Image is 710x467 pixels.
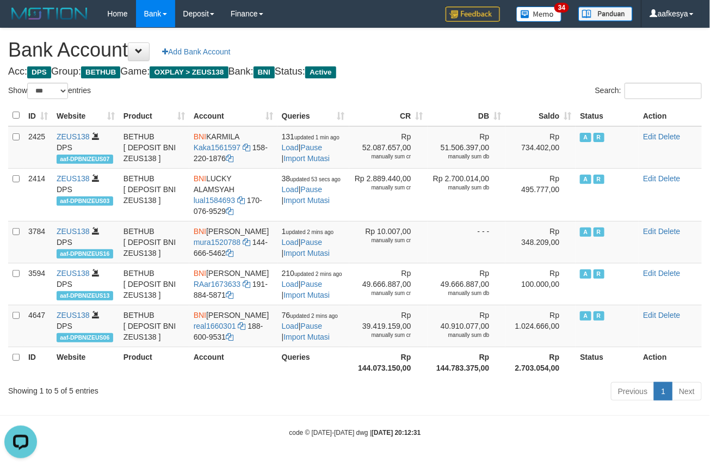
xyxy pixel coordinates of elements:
a: Copy 1446665462 to clipboard [226,249,233,257]
span: Active [580,133,591,142]
label: Show entries [8,83,91,99]
a: Pause [301,280,323,288]
a: Copy mura1520788 to clipboard [243,238,250,247]
td: KARMILA 158-220-1876 [189,126,277,169]
th: Status [576,347,639,378]
img: panduan.png [578,7,633,21]
span: aaf-DPBNIZEUS06 [57,333,113,342]
td: Rp 2.700.014,00 [428,168,506,221]
td: [PERSON_NAME] 188-600-9531 [189,305,277,347]
span: 210 [282,269,342,278]
td: BETHUB [ DEPOSIT BNI ZEUS138 ] [119,221,189,263]
span: | | [282,227,334,257]
td: 3784 [24,221,52,263]
a: Load [282,238,299,247]
td: DPS [52,305,119,347]
a: Pause [301,238,323,247]
td: Rp 40.910.077,00 [428,305,506,347]
th: Product: activate to sort column ascending [119,105,189,126]
td: Rp 734.402,00 [505,126,576,169]
a: Copy real1660301 to clipboard [238,322,246,330]
div: Showing 1 to 5 of 5 entries [8,381,288,396]
span: | | [282,174,341,205]
a: Add Bank Account [155,42,237,61]
td: Rp 39.419.159,00 [349,305,428,347]
a: Load [282,185,299,194]
span: Running [594,175,604,184]
a: Delete [658,132,680,141]
h4: Acc: Group: Game: Bank: Status: [8,66,702,77]
a: Copy Kaka1561597 to clipboard [243,143,250,152]
span: BNI [194,227,206,236]
span: BNI [194,174,206,183]
a: ZEUS138 [57,311,90,319]
td: 2414 [24,168,52,221]
img: Feedback.jpg [446,7,500,22]
span: aaf-DPBNIZEUS16 [57,249,113,259]
a: ZEUS138 [57,174,90,183]
td: Rp 1.024.666,00 [505,305,576,347]
select: Showentries [27,83,68,99]
td: Rp 52.087.657,00 [349,126,428,169]
th: ID [24,347,52,378]
span: updated 53 secs ago [290,176,341,182]
a: Pause [301,322,323,330]
div: manually sum cr [354,290,411,297]
div: manually sum db [432,290,490,297]
h1: Bank Account [8,39,702,61]
a: Import Mutasi [283,291,330,299]
td: Rp 2.889.440,00 [349,168,428,221]
span: 38 [282,174,341,183]
td: DPS [52,168,119,221]
td: Rp 495.777,00 [505,168,576,221]
span: 131 [282,132,339,141]
a: lual1584693 [194,196,235,205]
span: updated 1 min ago [294,134,339,140]
span: 76 [282,311,338,319]
th: Website: activate to sort column ascending [52,105,119,126]
a: Pause [301,143,323,152]
td: BETHUB [ DEPOSIT BNI ZEUS138 ] [119,126,189,169]
span: | | [282,269,342,299]
td: 4647 [24,305,52,347]
small: code © [DATE]-[DATE] dwg | [289,429,421,437]
th: Website [52,347,119,378]
a: Copy RAar1673633 to clipboard [243,280,250,288]
a: Edit [643,132,656,141]
a: Kaka1561597 [194,143,240,152]
a: Edit [643,311,656,319]
td: BETHUB [ DEPOSIT BNI ZEUS138 ] [119,263,189,305]
td: Rp 348.209,00 [505,221,576,263]
th: Queries: activate to sort column ascending [277,105,349,126]
a: Edit [643,269,656,278]
div: manually sum cr [354,153,411,161]
div: manually sum cr [354,237,411,244]
span: BNI [194,311,206,319]
th: Status [576,105,639,126]
span: OXPLAY > ZEUS138 [150,66,228,78]
span: 1 [282,227,334,236]
a: Delete [658,227,680,236]
a: 1 [654,382,672,401]
div: manually sum db [432,153,490,161]
a: ZEUS138 [57,269,90,278]
th: DB: activate to sort column ascending [428,105,506,126]
span: aaf-DPBNIZEUS03 [57,196,113,206]
img: MOTION_logo.png [8,5,91,22]
a: Delete [658,269,680,278]
span: aaf-DPBNIZEUS07 [57,155,113,164]
a: Copy 1700769529 to clipboard [226,207,233,216]
a: Edit [643,227,656,236]
a: real1660301 [194,322,236,330]
input: Search: [625,83,702,99]
a: Copy lual1584693 to clipboard [237,196,245,205]
span: Running [594,311,604,321]
td: LUCKY ALAMSYAH 170-076-9529 [189,168,277,221]
span: DPS [27,66,51,78]
th: CR: activate to sort column ascending [349,105,428,126]
span: BNI [194,132,206,141]
a: Import Mutasi [283,333,330,341]
td: 3594 [24,263,52,305]
td: Rp 10.007,00 [349,221,428,263]
td: BETHUB [ DEPOSIT BNI ZEUS138 ] [119,305,189,347]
